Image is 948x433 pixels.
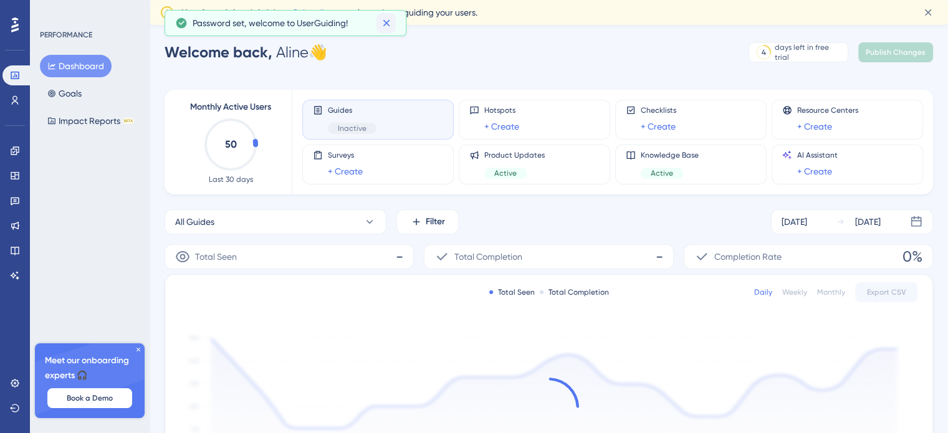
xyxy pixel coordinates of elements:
[714,249,782,264] span: Completion Rate
[40,82,89,105] button: Goals
[817,287,845,297] div: Monthly
[165,43,272,61] span: Welcome back,
[40,30,92,40] div: PERFORMANCE
[47,388,132,408] button: Book a Demo
[165,209,386,234] button: All Guides
[797,164,832,179] a: + Create
[209,174,253,184] span: Last 30 days
[328,164,363,179] a: + Create
[67,393,113,403] span: Book a Demo
[190,100,271,115] span: Monthly Active Users
[494,168,517,178] span: Active
[855,282,917,302] button: Export CSV
[338,123,366,133] span: Inactive
[225,138,237,150] text: 50
[775,42,844,62] div: days left in free trial
[762,47,766,57] div: 4
[454,249,522,264] span: Total Completion
[328,150,363,160] span: Surveys
[867,287,906,297] span: Export CSV
[797,105,858,115] span: Resource Centers
[855,214,881,229] div: [DATE]
[903,247,922,267] span: 0%
[540,287,609,297] div: Total Completion
[797,150,838,160] span: AI Assistant
[797,119,832,134] a: + Create
[484,105,519,115] span: Hotspots
[782,287,807,297] div: Weekly
[489,287,535,297] div: Total Seen
[484,119,519,134] a: + Create
[641,119,676,134] a: + Create
[396,209,459,234] button: Filter
[40,110,141,132] button: Impact ReportsBETA
[782,214,807,229] div: [DATE]
[866,47,926,57] span: Publish Changes
[165,42,327,62] div: Aline 👋
[175,214,214,229] span: All Guides
[193,16,348,31] span: Password set, welcome to UserGuiding!
[656,247,663,267] span: -
[651,168,673,178] span: Active
[123,118,134,124] div: BETA
[195,249,237,264] span: Total Seen
[40,55,112,77] button: Dashboard
[484,150,545,160] span: Product Updates
[328,105,376,115] span: Guides
[858,42,933,62] button: Publish Changes
[396,247,403,267] span: -
[293,7,333,17] a: Subscribe
[182,5,477,20] span: Your free trial ends in 4 days. to a plan to keep guiding your users.
[641,105,676,115] span: Checklists
[45,353,135,383] span: Meet our onboarding experts 🎧
[754,287,772,297] div: Daily
[426,214,445,229] span: Filter
[641,150,699,160] span: Knowledge Base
